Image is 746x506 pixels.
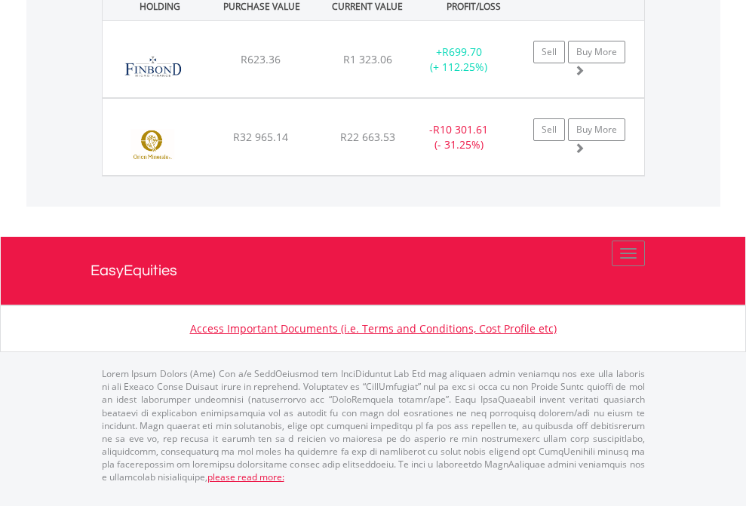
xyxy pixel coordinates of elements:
[533,41,565,63] a: Sell
[110,40,195,94] img: EQU.ZA.FGL.png
[207,471,284,483] a: please read more:
[433,122,488,136] span: R10 301.61
[568,118,625,141] a: Buy More
[110,118,195,171] img: EQU.ZA.ORN.png
[412,122,506,152] div: - (- 31.25%)
[340,130,395,144] span: R22 663.53
[533,118,565,141] a: Sell
[233,130,288,144] span: R32 965.14
[91,237,656,305] a: EasyEquities
[190,321,557,336] a: Access Important Documents (i.e. Terms and Conditions, Cost Profile etc)
[442,44,482,59] span: R699.70
[102,367,645,483] p: Lorem Ipsum Dolors (Ame) Con a/e SeddOeiusmod tem InciDiduntut Lab Etd mag aliquaen admin veniamq...
[412,44,506,75] div: + (+ 112.25%)
[568,41,625,63] a: Buy More
[241,52,281,66] span: R623.36
[343,52,392,66] span: R1 323.06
